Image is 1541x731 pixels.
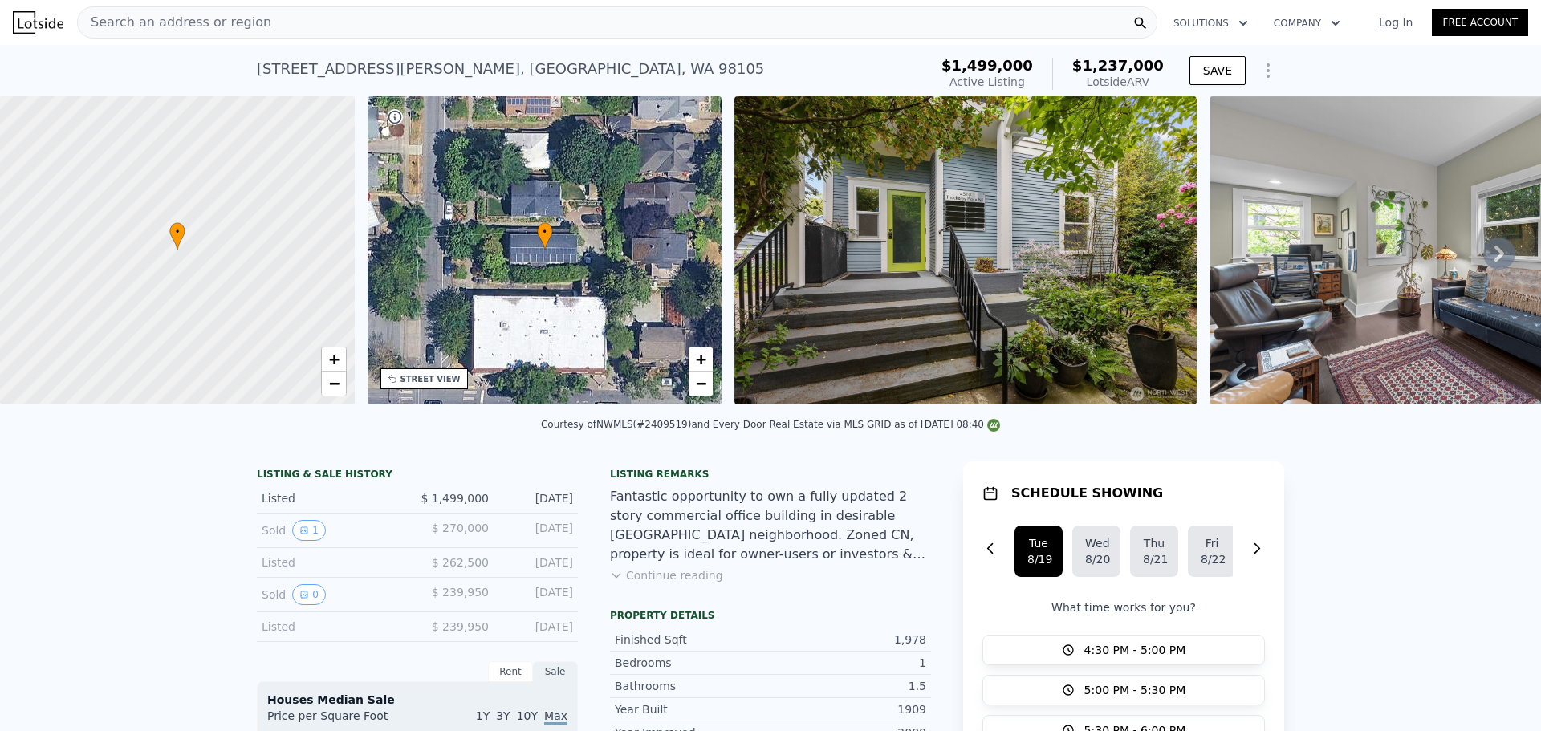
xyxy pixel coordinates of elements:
div: STREET VIEW [400,373,461,385]
div: Listing remarks [610,468,931,481]
span: + [696,349,706,369]
div: Listed [262,554,405,571]
span: • [169,225,185,239]
button: Wed8/20 [1072,526,1120,577]
span: Max [544,709,567,725]
div: [DATE] [502,520,573,541]
button: SAVE [1189,56,1246,85]
span: − [696,373,706,393]
div: [DATE] [502,490,573,506]
div: 8/22 [1201,551,1223,567]
div: [STREET_ADDRESS][PERSON_NAME] , [GEOGRAPHIC_DATA] , WA 98105 [257,58,764,80]
div: Lotside ARV [1072,74,1164,90]
div: Listed [262,490,405,506]
button: Show Options [1252,55,1284,87]
div: LISTING & SALE HISTORY [257,468,578,484]
span: 10Y [517,709,538,722]
button: Continue reading [610,567,723,583]
a: Log In [1360,14,1432,30]
span: $1,499,000 [941,57,1033,74]
div: [DATE] [502,554,573,571]
div: Courtesy of NWMLS (#2409519) and Every Door Real Estate via MLS GRID as of [DATE] 08:40 [541,419,1000,430]
div: Wed [1085,535,1108,551]
div: [DATE] [502,619,573,635]
div: Houses Median Sale [267,692,567,708]
button: Fri8/22 [1188,526,1236,577]
a: Zoom in [689,347,713,372]
div: 1,978 [770,632,926,648]
div: Finished Sqft [615,632,770,648]
div: Property details [610,609,931,622]
div: Sale [533,661,578,682]
span: $ 239,950 [432,620,489,633]
div: [DATE] [502,584,573,605]
div: Sold [262,584,405,605]
span: 4:30 PM - 5:00 PM [1084,642,1186,658]
button: Company [1261,9,1353,38]
button: View historical data [292,584,326,605]
button: Solutions [1161,9,1261,38]
span: $ 270,000 [432,522,489,534]
span: + [328,349,339,369]
a: Zoom out [322,372,346,396]
div: Tue [1027,535,1050,551]
div: Rent [488,661,533,682]
div: Thu [1143,535,1165,551]
div: • [537,222,553,250]
div: Fantastic opportunity to own a fully updated 2 story commercial office building in desirable [GEO... [610,487,931,564]
span: Search an address or region [78,13,271,32]
div: • [169,222,185,250]
div: 1.5 [770,678,926,694]
p: What time works for you? [982,599,1265,615]
span: 5:00 PM - 5:30 PM [1084,682,1186,698]
span: − [328,373,339,393]
div: Sold [262,520,405,541]
div: Fri [1201,535,1223,551]
div: Listed [262,619,405,635]
img: NWMLS Logo [987,419,1000,432]
a: Zoom out [689,372,713,396]
span: • [537,225,553,239]
div: 1909 [770,701,926,717]
span: 1Y [476,709,490,722]
div: Bedrooms [615,655,770,671]
div: Year Built [615,701,770,717]
a: Zoom in [322,347,346,372]
button: Tue8/19 [1014,526,1063,577]
button: Thu8/21 [1130,526,1178,577]
span: $1,237,000 [1072,57,1164,74]
span: $ 262,500 [432,556,489,569]
img: Lotside [13,11,63,34]
img: Sale: 167165267 Parcel: 97499227 [734,96,1197,404]
span: $ 1,499,000 [421,492,489,505]
div: 8/19 [1027,551,1050,567]
h1: SCHEDULE SHOWING [1011,484,1163,503]
button: 5:00 PM - 5:30 PM [982,675,1265,705]
div: 1 [770,655,926,671]
span: Active Listing [949,75,1025,88]
button: 4:30 PM - 5:00 PM [982,635,1265,665]
div: Bathrooms [615,678,770,694]
div: 8/21 [1143,551,1165,567]
span: $ 239,950 [432,586,489,599]
span: 3Y [496,709,510,722]
a: Free Account [1432,9,1528,36]
button: View historical data [292,520,326,541]
div: 8/20 [1085,551,1108,567]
